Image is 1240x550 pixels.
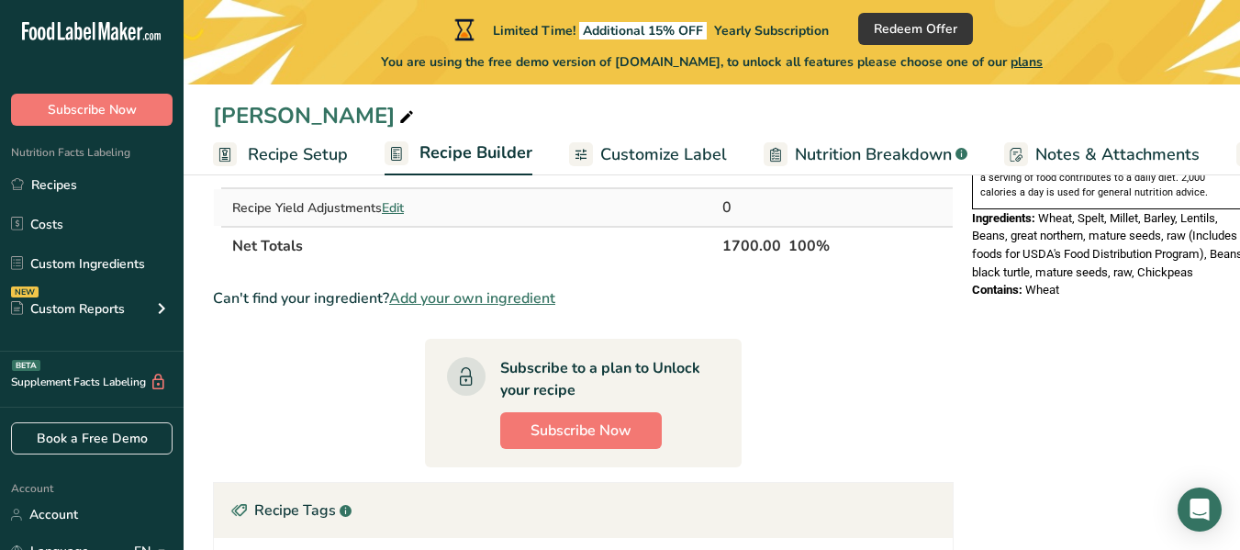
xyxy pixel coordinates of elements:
[213,134,348,175] a: Recipe Setup
[48,100,137,119] span: Subscribe Now
[11,286,39,297] div: NEW
[11,94,173,126] button: Subscribe Now
[579,22,707,39] span: Additional 15% OFF
[1178,488,1222,532] div: Open Intercom Messenger
[785,226,870,264] th: 100%
[795,142,952,167] span: Nutrition Breakdown
[213,287,954,309] div: Can't find your ingredient?
[382,199,404,217] span: Edit
[1011,53,1043,71] span: plans
[248,142,348,167] span: Recipe Setup
[972,283,1022,297] span: Contains:
[213,99,418,132] div: [PERSON_NAME]
[229,226,719,264] th: Net Totals
[389,287,555,309] span: Add your own ingredient
[381,52,1043,72] span: You are using the free demo version of [DOMAIN_NAME], to unlock all features please choose one of...
[764,134,967,175] a: Nutrition Breakdown
[419,140,532,165] span: Recipe Builder
[714,22,829,39] span: Yearly Subscription
[1004,134,1200,175] a: Notes & Attachments
[500,357,705,401] div: Subscribe to a plan to Unlock your recipe
[500,412,662,449] button: Subscribe Now
[874,19,957,39] span: Redeem Offer
[722,196,781,219] div: 0
[719,226,785,264] th: 1700.00
[1025,283,1059,297] span: Wheat
[11,422,173,455] a: Book a Free Demo
[232,198,525,218] div: Recipe Yield Adjustments
[1035,142,1200,167] span: Notes & Attachments
[11,299,125,319] div: Custom Reports
[858,13,973,45] button: Redeem Offer
[972,211,1035,225] span: Ingredients:
[531,420,631,442] span: Subscribe Now
[451,18,829,40] div: Limited Time!
[385,132,532,176] a: Recipe Builder
[12,360,40,371] div: BETA
[569,134,727,175] a: Customize Label
[214,483,953,538] div: Recipe Tags
[600,142,727,167] span: Customize Label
